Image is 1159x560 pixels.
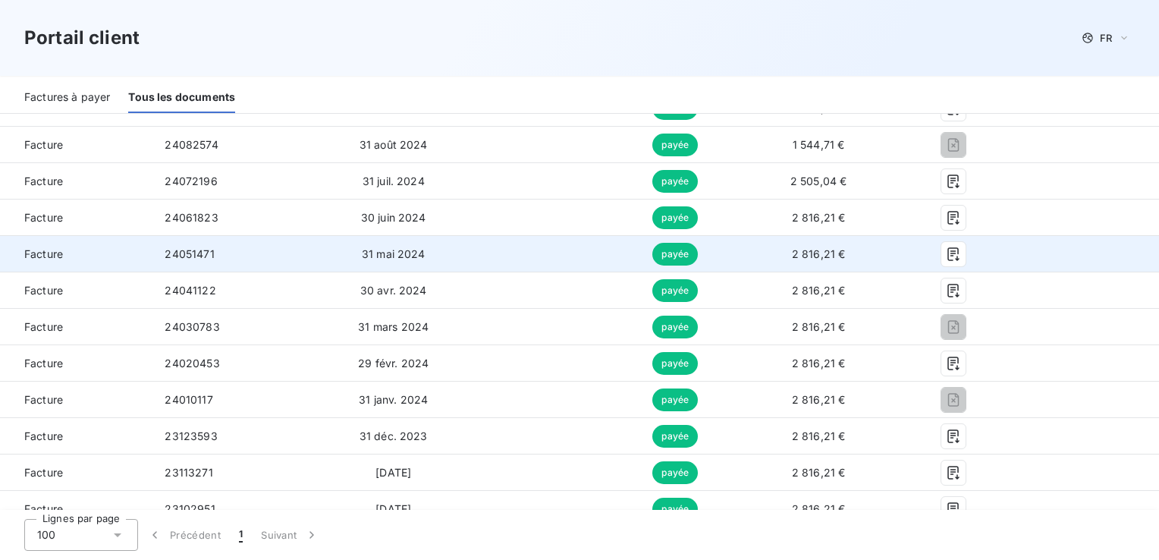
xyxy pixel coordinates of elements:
[792,429,846,442] span: 2 816,21 €
[361,211,426,224] span: 30 juin 2024
[375,466,411,479] span: [DATE]
[165,211,218,224] span: 24061823
[165,138,218,151] span: 24082574
[165,247,214,260] span: 24051471
[792,320,846,333] span: 2 816,21 €
[12,465,140,480] span: Facture
[12,502,140,517] span: Facture
[165,429,217,442] span: 23123593
[24,24,140,52] h3: Portail client
[128,82,235,114] div: Tous les documents
[12,319,140,335] span: Facture
[359,393,428,406] span: 31 janv. 2024
[792,357,846,370] span: 2 816,21 €
[792,102,846,115] span: 2 816,21 €
[652,352,698,375] span: payée
[165,393,212,406] span: 24010117
[790,175,847,187] span: 2 505,04 €
[363,175,425,187] span: 31 juil. 2024
[792,393,846,406] span: 2 816,21 €
[12,210,140,225] span: Facture
[12,429,140,444] span: Facture
[792,502,846,515] span: 2 816,21 €
[358,357,429,370] span: 29 févr. 2024
[165,357,219,370] span: 24020453
[792,284,846,297] span: 2 816,21 €
[652,461,698,484] span: payée
[652,243,698,266] span: payée
[792,211,846,224] span: 2 816,21 €
[12,174,140,189] span: Facture
[652,498,698,521] span: payée
[165,320,219,333] span: 24030783
[252,519,328,551] button: Suivant
[12,283,140,298] span: Facture
[1100,32,1112,44] span: FR
[12,137,140,153] span: Facture
[24,82,110,114] div: Factures à payer
[652,170,698,193] span: payée
[375,102,411,115] span: [DATE]
[652,389,698,411] span: payée
[360,284,427,297] span: 30 avr. 2024
[12,356,140,371] span: Facture
[652,206,698,229] span: payée
[792,466,846,479] span: 2 816,21 €
[239,527,243,543] span: 1
[230,519,252,551] button: 1
[360,138,428,151] span: 31 août 2024
[165,466,212,479] span: 23113271
[165,175,217,187] span: 24072196
[358,320,429,333] span: 31 mars 2024
[793,138,845,151] span: 1 544,71 €
[652,316,698,338] span: payée
[37,527,55,543] span: 100
[165,502,215,515] span: 23102951
[792,247,846,260] span: 2 816,21 €
[12,247,140,262] span: Facture
[375,502,411,515] span: [DATE]
[12,392,140,407] span: Facture
[362,247,426,260] span: 31 mai 2024
[652,279,698,302] span: payée
[165,284,215,297] span: 24041122
[138,519,230,551] button: Précédent
[652,134,698,156] span: payée
[652,425,698,448] span: payée
[360,429,428,442] span: 31 déc. 2023
[165,102,219,115] span: 24092925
